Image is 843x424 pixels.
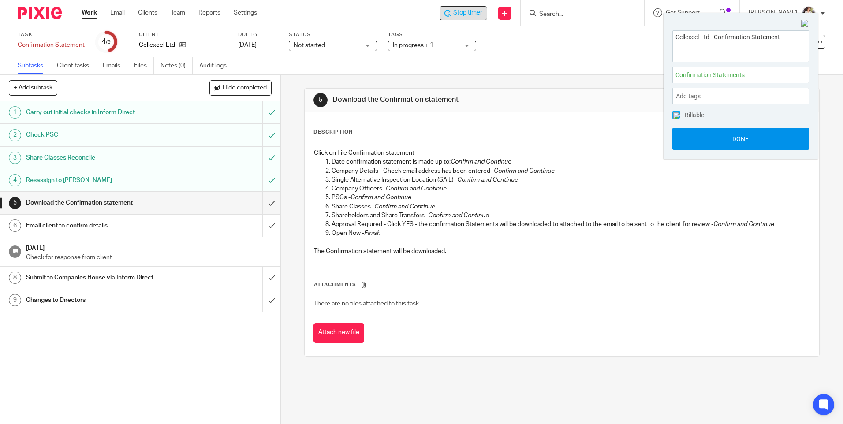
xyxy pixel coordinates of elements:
a: Work [82,8,97,17]
em: Confirm and Continue [451,159,511,165]
a: Clients [138,8,157,17]
span: Not started [294,42,325,48]
label: Status [289,31,377,38]
p: Description [313,129,353,136]
label: Tags [388,31,476,38]
textarea: Cellexcel Ltd - Confirmation Statement [673,31,809,60]
h1: Changes to Directors [26,294,178,307]
div: 5 [9,197,21,209]
span: Hide completed [223,85,267,92]
input: Search [538,11,618,19]
div: 2 [9,129,21,141]
em: Confirm and Continue [713,221,774,227]
span: Add tags [676,89,705,103]
a: Emails [103,57,127,74]
em: Confirm and Continue [351,194,411,201]
button: Hide completed [209,80,272,95]
div: Cellexcel Ltd - Confirmation Statement [440,6,487,20]
p: Open Now - [332,229,809,238]
div: 1 [9,106,21,119]
p: Check for response from client [26,253,272,262]
p: PSCs - [332,193,809,202]
label: Client [139,31,227,38]
p: Company Officers - [332,184,809,193]
p: Click on File Confirmation statement [314,149,809,157]
p: Approval Required - Click YES - the confirmation Statements will be downloaded to attached to the... [332,220,809,229]
button: + Add subtask [9,80,57,95]
div: 4 [102,37,111,47]
label: Task [18,31,85,38]
p: Cellexcel Ltd [139,41,175,49]
img: Close [801,20,809,28]
span: There are no files attached to this task. [314,301,420,307]
a: Reports [198,8,220,17]
div: 9 [9,294,21,306]
a: Team [171,8,185,17]
button: Done [672,128,809,150]
a: Notes (0) [160,57,193,74]
a: Files [134,57,154,74]
h1: Share Classes Reconcile [26,151,178,164]
p: The Confirmation statement will be downloaded. [314,247,809,256]
h1: Check PSC [26,128,178,141]
p: Date confirmation statement is made up to: [332,157,809,166]
em: Finish [364,230,380,236]
span: [DATE] [238,42,257,48]
div: 6 [9,219,21,232]
small: /9 [106,40,111,45]
img: checked.png [673,112,680,119]
h1: Submit to Companies House via Inform Direct [26,271,178,284]
p: Share Classes - [332,202,809,211]
button: Attach new file [313,323,364,343]
em: Confirm and Continue [386,186,447,192]
span: In progress + 1 [393,42,433,48]
h1: Resassign to [PERSON_NAME] [26,174,178,187]
div: 3 [9,152,21,164]
div: 4 [9,174,21,186]
h1: Email client to confirm details [26,219,178,232]
h1: Carry out initial checks in Inform Direct [26,106,178,119]
span: Confirmation Statements [675,71,787,80]
h1: [DATE] [26,242,272,253]
p: Single Alternative Inspection Location (SAIL) - [332,175,809,184]
em: Confirm and Continue [374,204,435,210]
img: Kayleigh%20Henson.jpeg [802,6,816,20]
div: Confirmation Statement [18,41,85,49]
p: [PERSON_NAME] [749,8,797,17]
a: Settings [234,8,257,17]
h1: Download the Confirmation statement [26,196,178,209]
a: Subtasks [18,57,50,74]
a: Client tasks [57,57,96,74]
a: Audit logs [199,57,233,74]
p: Shareholders and Share Transfers - [332,211,809,220]
p: Company Details - Check email address has been entered - [332,167,809,175]
em: Confirm and Continue [428,212,489,219]
em: Confirm and Continue [494,168,555,174]
span: Get Support [666,10,700,16]
div: 8 [9,272,21,284]
a: Email [110,8,125,17]
em: Confirm and Continue [457,177,518,183]
label: Due by [238,31,278,38]
img: Pixie [18,7,62,19]
span: Billable [685,112,704,118]
div: 5 [313,93,328,107]
span: Attachments [314,282,356,287]
h1: Download the Confirmation statement [332,95,581,104]
span: Stop timer [453,8,482,18]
